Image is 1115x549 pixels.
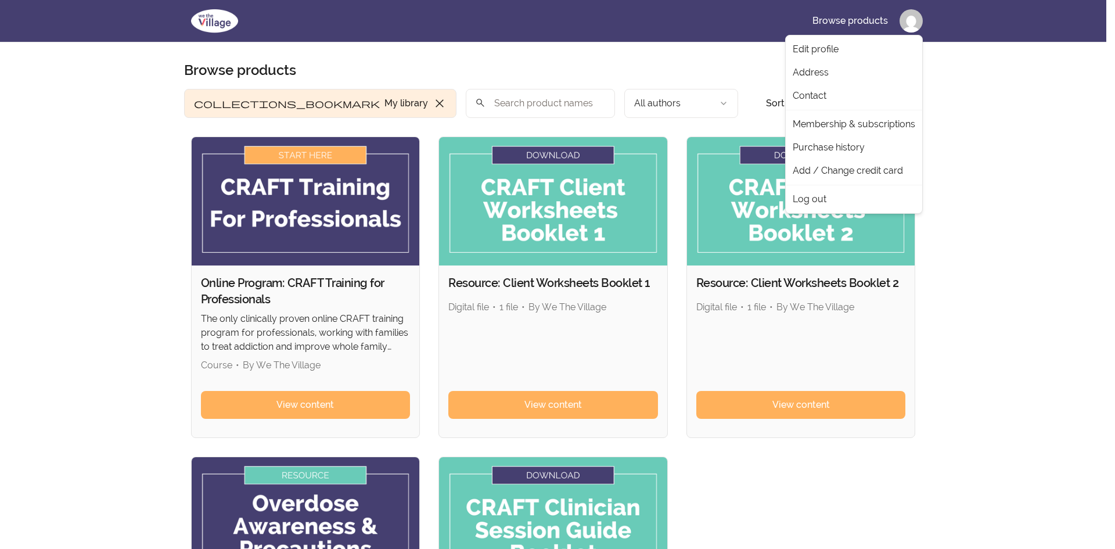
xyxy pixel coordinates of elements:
[788,136,920,159] a: Purchase history
[788,188,920,211] a: Log out
[788,61,920,84] a: Address
[788,159,920,182] a: Add / Change credit card
[788,84,920,107] a: Contact
[788,38,920,61] a: Edit profile
[788,113,920,136] a: Membership & subscriptions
